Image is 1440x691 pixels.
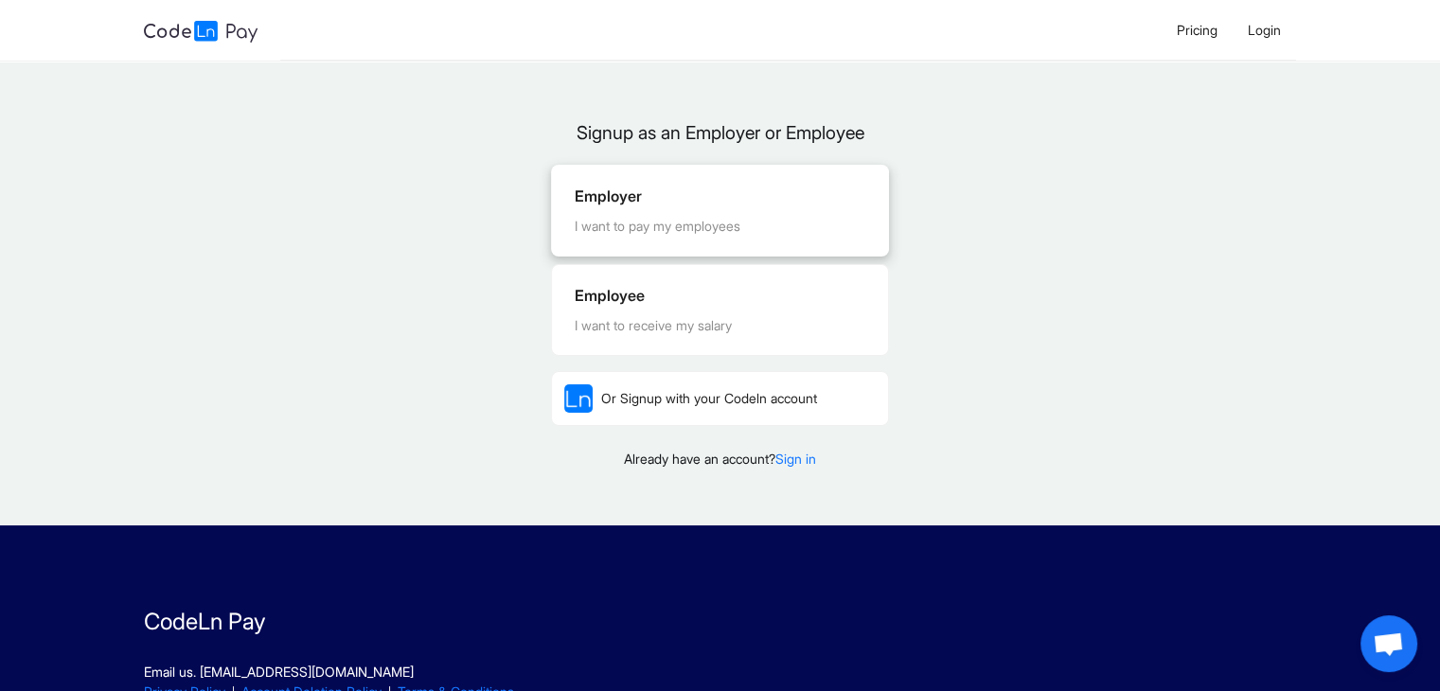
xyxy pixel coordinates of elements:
span: Pricing [1177,22,1218,38]
a: Email us. [EMAIL_ADDRESS][DOMAIN_NAME] [144,664,414,680]
a: Open chat [1360,615,1417,672]
div: I want to pay my employees [575,216,865,237]
img: logo [144,21,258,43]
img: cropped-BS6Xz_mM.png [564,384,593,413]
a: Sign in [775,451,816,467]
p: Signup as an Employer or Employee [551,119,889,147]
div: Employer [575,185,865,208]
span: Or Signup with your Codeln account [601,390,817,406]
span: Login [1248,22,1281,38]
div: I want to receive my salary [575,315,865,336]
p: Already have an account? [551,449,889,469]
p: CodeLn Pay [144,605,1296,639]
div: Employee [575,284,865,308]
